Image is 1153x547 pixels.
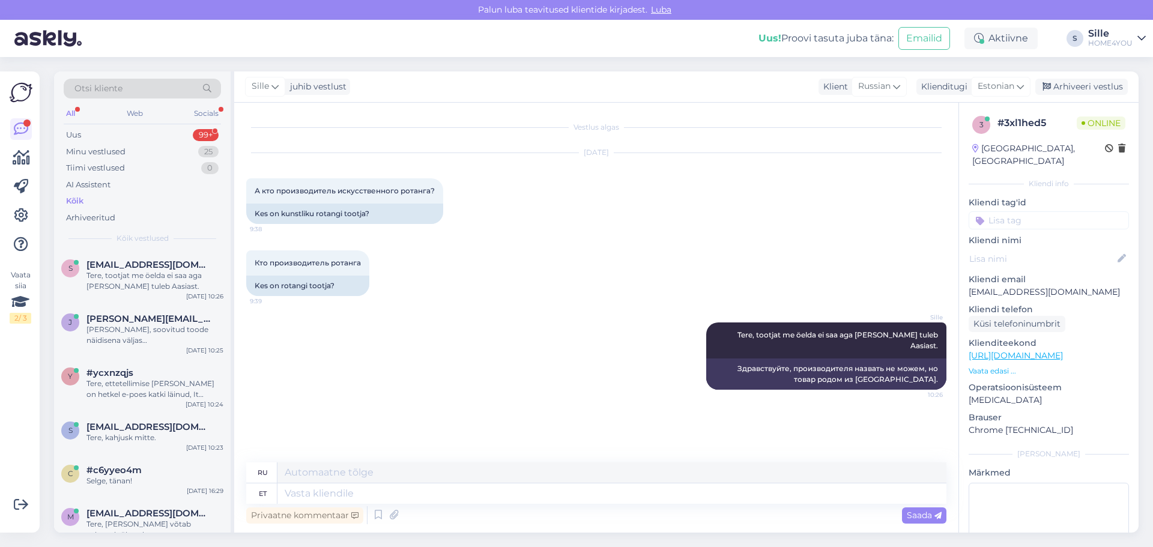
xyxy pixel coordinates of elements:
[997,116,1077,130] div: # 3xl1hed5
[252,80,269,93] span: Sille
[250,225,295,234] span: 9:38
[969,467,1129,479] p: Märkmed
[964,28,1038,49] div: Aktiivne
[68,469,73,478] span: c
[246,276,369,296] div: Kes on rotangi tootja?
[979,120,984,129] span: 3
[187,486,223,495] div: [DATE] 16:29
[10,81,32,104] img: Askly Logo
[255,258,361,267] span: Кто производитель ротанга
[86,519,223,540] div: Tere, [PERSON_NAME] võtab eelnevalt ühendust.
[246,122,946,133] div: Vestlus algas
[86,432,223,443] div: Tere, kahjusk mitte.
[67,512,74,521] span: m
[858,80,891,93] span: Russian
[66,195,83,207] div: Kõik
[1067,30,1083,47] div: S
[969,234,1129,247] p: Kliendi nimi
[198,146,219,158] div: 25
[192,106,221,121] div: Socials
[969,252,1115,265] input: Lisa nimi
[86,259,211,270] span: savin57@list.ru
[969,337,1129,349] p: Klienditeekond
[86,367,133,378] span: #ycxnzqjs
[258,462,268,483] div: ru
[1088,29,1146,48] a: SilleHOME4YOU
[186,400,223,409] div: [DATE] 10:24
[66,179,110,191] div: AI Assistent
[898,390,943,399] span: 10:26
[246,204,443,224] div: Kes on kunstliku rotangi tootja?
[916,80,967,93] div: Klienditugi
[10,270,31,324] div: Vaata siia
[969,366,1129,376] p: Vaata edasi ...
[969,286,1129,298] p: [EMAIL_ADDRESS][DOMAIN_NAME]
[969,303,1129,316] p: Kliendi telefon
[86,313,211,324] span: janika@madmoto.ee
[1088,38,1133,48] div: HOME4YOU
[66,162,125,174] div: Tiimi vestlused
[1077,116,1125,130] span: Online
[86,476,223,486] div: Selge, tänan!
[285,80,347,93] div: juhib vestlust
[68,372,73,381] span: y
[969,178,1129,189] div: Kliendi info
[246,507,363,524] div: Privaatne kommentaar
[193,129,219,141] div: 99+
[647,4,675,15] span: Luba
[66,212,115,224] div: Arhiveeritud
[969,196,1129,209] p: Kliendi tag'id
[74,82,123,95] span: Otsi kliente
[86,378,223,400] div: Tere, ettetellimise [PERSON_NAME] on hetkel e-poes katki läinud, It tegeleb lähiajal on võimalik ...
[186,292,223,301] div: [DATE] 10:26
[68,426,73,435] span: s
[758,31,894,46] div: Proovi tasuta juba täna:
[255,186,435,195] span: А кто производитель искусственного ротанга?
[907,510,942,521] span: Saada
[969,350,1063,361] a: [URL][DOMAIN_NAME]
[186,346,223,355] div: [DATE] 10:25
[819,80,848,93] div: Klient
[64,106,77,121] div: All
[86,465,142,476] span: #c6yyeo4m
[1088,29,1133,38] div: Sille
[66,146,126,158] div: Minu vestlused
[86,508,211,519] span: maarja0606@hotmail.com
[250,297,295,306] span: 9:39
[1035,79,1128,95] div: Arhiveeri vestlus
[86,422,211,432] span: sirje.lepuk@gmail.com
[68,264,73,273] span: s
[86,270,223,292] div: Tere, tootjat me öelda ei saa aga [PERSON_NAME] tuleb Aasiast.
[66,129,81,141] div: Uus
[969,211,1129,229] input: Lisa tag
[969,394,1129,406] p: [MEDICAL_DATA]
[259,483,267,504] div: et
[898,313,943,322] span: Sille
[969,273,1129,286] p: Kliendi email
[706,358,946,390] div: Здравствуйте, производителя назвать не можем, но товар родом из [GEOGRAPHIC_DATA].
[117,233,169,244] span: Kõik vestlused
[68,318,72,327] span: j
[969,316,1065,332] div: Küsi telefoninumbrit
[10,313,31,324] div: 2 / 3
[86,324,223,346] div: [PERSON_NAME], soovitud toode näidisena väljas [GEOGRAPHIC_DATA], [GEOGRAPHIC_DATA], Tänassilma S...
[978,80,1014,93] span: Estonian
[186,443,223,452] div: [DATE] 10:23
[969,424,1129,437] p: Chrome [TECHNICAL_ID]
[246,147,946,158] div: [DATE]
[969,411,1129,424] p: Brauser
[124,106,145,121] div: Web
[969,381,1129,394] p: Operatsioonisüsteem
[737,330,940,350] span: Tere, tootjat me öelda ei saa aga [PERSON_NAME] tuleb Aasiast.
[758,32,781,44] b: Uus!
[201,162,219,174] div: 0
[972,142,1105,168] div: [GEOGRAPHIC_DATA], [GEOGRAPHIC_DATA]
[969,449,1129,459] div: [PERSON_NAME]
[898,27,950,50] button: Emailid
